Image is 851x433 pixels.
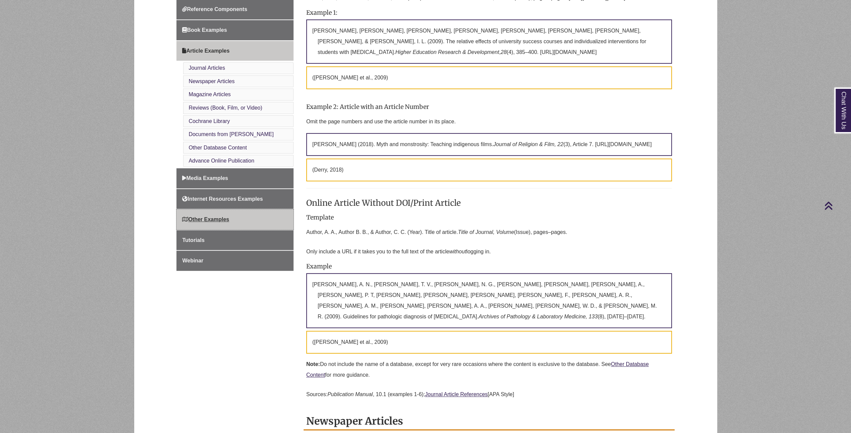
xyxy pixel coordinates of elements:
[306,9,672,16] h4: Example 1:
[176,189,294,209] a: Internet Resources Examples
[182,216,229,222] span: Other Examples
[189,91,230,97] a: Magazine Articles
[306,263,672,270] h4: Example
[479,314,598,319] em: Archives of Pathology & Laboratory Medicine, 133
[182,48,229,54] span: Article Examples
[306,214,672,221] h4: Template
[306,386,672,403] p: Sources: , 10.1 (examples 1-6); [APA Style]
[182,196,263,202] span: Internet Resources Examples
[306,195,672,211] h3: Online Article Without DOI/Print Article
[306,66,672,89] p: ([PERSON_NAME] et al., 2009)
[189,78,234,84] a: Newspaper Articles
[176,230,294,250] a: Tutorials
[824,201,849,210] a: Back to Top
[182,175,228,181] span: Media Examples
[189,65,225,71] a: Journal Articles
[306,244,672,260] p: Only include a URL if it takes you to the full text of the article logging in.
[306,331,672,354] p: ([PERSON_NAME] et al., 2009)
[176,209,294,230] a: Other Examples
[306,273,672,328] p: [PERSON_NAME], A. N., [PERSON_NAME], T. V., [PERSON_NAME], N. G., [PERSON_NAME], [PERSON_NAME], [...
[304,413,675,430] h2: Newspaper Articles
[493,141,563,147] em: Journal of Religion & Film, 22
[189,118,230,124] a: Cochrane Library
[189,158,254,164] a: Advance Online Publication
[458,229,514,235] em: Title of Journal, Volume
[500,49,507,55] em: 28
[449,249,466,254] em: without
[306,159,672,181] p: (Derry, 2018)
[182,27,227,33] span: Book Examples
[306,361,320,367] strong: Note:
[306,19,672,64] p: [PERSON_NAME], [PERSON_NAME], [PERSON_NAME], [PERSON_NAME], [PERSON_NAME], [PERSON_NAME], [PERSON...
[425,391,488,397] a: Journal Article References
[176,251,294,271] a: Webinar
[182,6,247,12] span: Reference Components
[189,105,262,111] a: Reviews (Book, Film, or Video)
[176,20,294,40] a: Book Examples
[189,131,273,137] a: Documents from [PERSON_NAME]
[306,356,672,383] p: Do not include the name of a database, except for very rare occasions where the content is exclus...
[306,104,672,110] h4: Example 2: Article with an Article Number
[182,237,204,243] span: Tutorials
[306,133,672,156] p: [PERSON_NAME] (2018). Myth and monstrosity: Teaching indigenous films. (3), Article 7. [URL][DOMA...
[176,41,294,61] a: Article Examples
[176,168,294,188] a: Media Examples
[306,114,672,130] p: Omit the page numbers and use the article number in its place.
[189,145,247,150] a: Other Database Content
[182,258,203,263] span: Webinar
[327,391,373,397] em: Publication Manual
[395,49,499,55] em: Higher Education Research & Development
[306,224,672,240] p: Author, A. A., Author B. B., & Author, C. C. (Year). Title of article. (Issue), pages–pages.
[306,361,649,378] a: Other Database Content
